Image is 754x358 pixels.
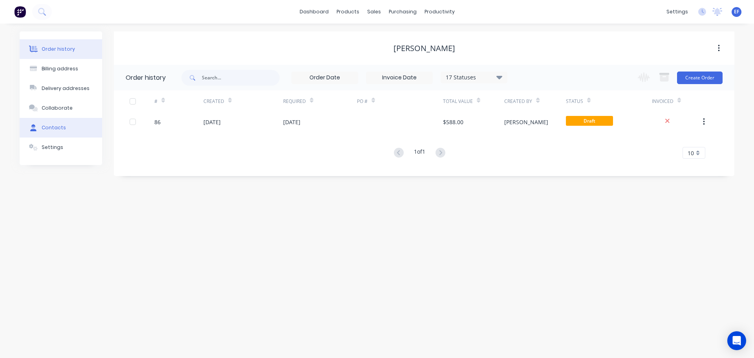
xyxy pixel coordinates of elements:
[20,39,102,59] button: Order history
[154,90,203,112] div: #
[662,6,692,18] div: settings
[283,98,306,105] div: Required
[20,118,102,138] button: Contacts
[20,138,102,157] button: Settings
[14,6,26,18] img: Factory
[504,90,565,112] div: Created By
[203,90,283,112] div: Created
[283,118,300,126] div: [DATE]
[652,90,701,112] div: Invoiced
[154,118,161,126] div: 86
[363,6,385,18] div: sales
[366,72,432,84] input: Invoice Date
[42,46,75,53] div: Order history
[504,98,532,105] div: Created By
[42,85,90,92] div: Delivery addresses
[203,98,224,105] div: Created
[126,73,166,83] div: Order history
[566,90,652,112] div: Status
[20,98,102,118] button: Collaborate
[443,98,473,105] div: Total Value
[727,331,746,350] div: Open Intercom Messenger
[292,72,358,84] input: Order Date
[443,118,463,126] div: $588.00
[414,147,425,159] div: 1 of 1
[42,124,66,131] div: Contacts
[20,79,102,98] button: Delivery addresses
[42,65,78,72] div: Billing address
[42,144,63,151] div: Settings
[652,98,673,105] div: Invoiced
[385,6,421,18] div: purchasing
[202,70,280,86] input: Search...
[443,90,504,112] div: Total Value
[357,90,443,112] div: PO #
[154,98,157,105] div: #
[688,149,694,157] span: 10
[357,98,368,105] div: PO #
[504,118,548,126] div: [PERSON_NAME]
[677,72,723,84] button: Create Order
[393,44,455,53] div: [PERSON_NAME]
[566,116,613,126] span: Draft
[421,6,459,18] div: productivity
[283,90,357,112] div: Required
[296,6,333,18] a: dashboard
[42,105,73,112] div: Collaborate
[566,98,583,105] div: Status
[20,59,102,79] button: Billing address
[734,8,739,15] span: EF
[203,118,221,126] div: [DATE]
[441,73,507,82] div: 17 Statuses
[333,6,363,18] div: products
